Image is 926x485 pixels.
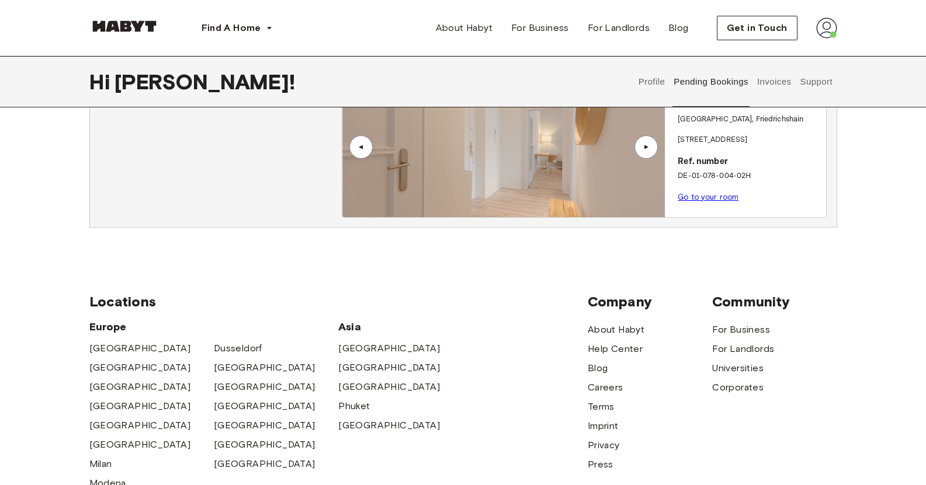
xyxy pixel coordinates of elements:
span: Community [712,293,837,310]
div: ▲ [355,144,367,151]
a: Phuket [338,399,370,413]
button: Profile [637,56,667,107]
a: [GEOGRAPHIC_DATA] [214,457,315,471]
button: Find A Home [192,16,282,40]
a: Help Center [588,342,643,356]
a: [GEOGRAPHIC_DATA] [214,438,315,452]
a: [GEOGRAPHIC_DATA] [338,380,440,394]
a: Blog [659,16,698,40]
a: [GEOGRAPHIC_DATA] [214,380,315,394]
a: [GEOGRAPHIC_DATA] [338,418,440,432]
p: [GEOGRAPHIC_DATA] , Friedrichshain [678,114,803,125]
span: Hi [89,69,115,94]
img: avatar [816,18,837,39]
a: [GEOGRAPHIC_DATA] [214,418,315,432]
img: Habyt [89,20,159,32]
a: [GEOGRAPHIC_DATA] [89,418,191,432]
a: Imprint [588,419,619,433]
button: Support [799,56,834,107]
p: DE-01-078-004-02H [678,170,821,182]
a: Go to your room [678,193,738,201]
a: [GEOGRAPHIC_DATA] [89,361,191,375]
a: [GEOGRAPHIC_DATA] [89,380,191,394]
span: For Business [511,21,569,35]
span: Get in Touch [727,21,788,35]
a: For Landlords [578,16,659,40]
span: Find A Home [202,21,261,35]
p: Ref. number [678,155,821,169]
a: Corporates [712,381,764,395]
span: Europe [89,320,339,334]
button: Invoices [755,56,792,107]
span: For Landlords [588,21,650,35]
a: [GEOGRAPHIC_DATA] [338,361,440,375]
span: Asia [338,320,463,334]
a: [GEOGRAPHIC_DATA] [338,341,440,355]
span: Locations [89,293,588,310]
button: Pending Bookings [672,56,750,107]
a: Privacy [588,438,620,452]
a: About Habyt [588,323,644,337]
a: [GEOGRAPHIC_DATA] [214,361,315,375]
a: Dusseldorf [214,341,262,355]
p: [STREET_ADDRESS] [678,134,821,146]
div: ▲ [640,144,652,151]
span: Blog [668,21,689,35]
a: [GEOGRAPHIC_DATA] [89,399,191,413]
a: For Business [502,16,578,40]
a: [GEOGRAPHIC_DATA] [89,438,191,452]
a: For Business [712,323,770,337]
a: About Habyt [426,16,502,40]
a: Press [588,458,613,472]
a: For Landlords [712,342,774,356]
a: Milan [89,457,112,471]
a: [GEOGRAPHIC_DATA] [89,341,191,355]
a: Terms [588,400,615,414]
button: Get in Touch [717,16,797,40]
a: Careers [588,381,623,395]
a: Blog [588,361,608,375]
span: Company [588,293,712,310]
span: [PERSON_NAME] ! [115,69,295,94]
a: Universities [712,361,764,375]
div: user profile tabs [634,56,837,107]
a: [GEOGRAPHIC_DATA] [214,399,315,413]
img: Image of the room [342,77,665,217]
span: About Habyt [436,21,493,35]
